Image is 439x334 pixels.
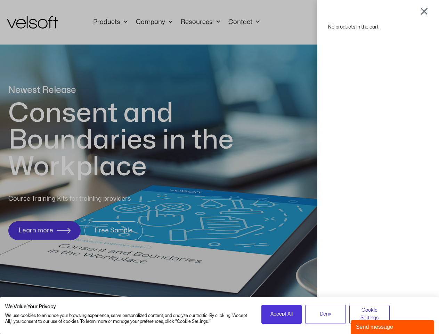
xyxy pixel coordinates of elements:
button: Deny all cookies [305,305,346,324]
button: Adjust cookie preferences [349,305,390,324]
span: Deny [320,310,331,318]
button: Accept all cookies [261,305,302,324]
span: Cookie Settings [354,307,385,322]
span: Accept All [270,310,293,318]
h2: We Value Your Privacy [5,304,251,310]
div: No products in the cart. [328,22,429,32]
iframe: chat widget [351,319,436,334]
p: We use cookies to enhance your browsing experience, serve personalized content, and analyze our t... [5,313,251,325]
